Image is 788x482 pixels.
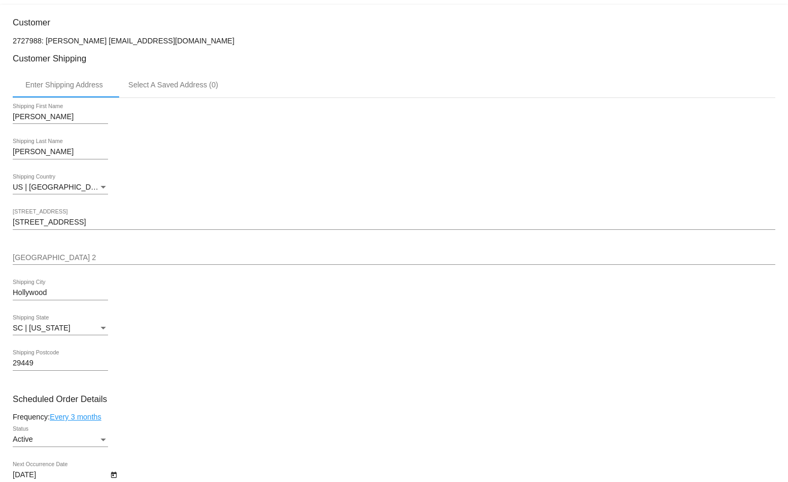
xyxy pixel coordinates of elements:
[13,17,775,28] h3: Customer
[13,218,775,227] input: Shipping Street 1
[128,81,218,89] div: Select A Saved Address (0)
[50,413,101,421] a: Every 3 months
[13,394,775,404] h3: Scheduled Order Details
[13,471,108,479] input: Next Occurrence Date
[13,37,775,45] p: 2727988: [PERSON_NAME] [EMAIL_ADDRESS][DOMAIN_NAME]
[13,183,108,192] mat-select: Shipping Country
[108,469,119,480] button: Open calendar
[13,413,775,421] div: Frequency:
[13,113,108,121] input: Shipping First Name
[13,324,70,332] span: SC | [US_STATE]
[13,183,106,191] span: US | [GEOGRAPHIC_DATA]
[13,359,108,368] input: Shipping Postcode
[13,435,108,444] mat-select: Status
[25,81,103,89] div: Enter Shipping Address
[13,324,108,333] mat-select: Shipping State
[13,435,33,443] span: Active
[13,289,108,297] input: Shipping City
[13,53,775,64] h3: Customer Shipping
[13,148,108,156] input: Shipping Last Name
[13,254,775,262] input: Shipping Street 2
